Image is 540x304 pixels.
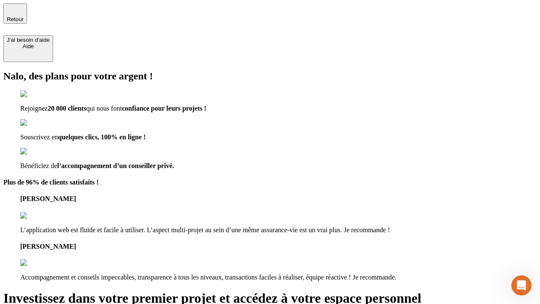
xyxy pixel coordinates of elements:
span: l’accompagnement d’un conseiller privé. [57,162,174,169]
button: J’ai besoin d'aideAide [3,35,53,62]
img: checkmark [20,90,57,98]
div: Aide [7,43,50,49]
h4: [PERSON_NAME] [20,243,537,250]
span: 20 000 clients [48,105,86,112]
span: qui nous font [86,105,121,112]
p: Accompagnement et conseils impeccables, transparence à tous les niveaux, transactions faciles à r... [20,274,537,281]
img: reviews stars [20,212,62,220]
h4: Plus de 96% de clients satisfaits ! [3,179,537,186]
span: confiance pour leurs projets ! [122,105,206,112]
button: Retour [3,3,27,24]
span: quelques clics, 100% en ligne ! [58,133,146,141]
div: J’ai besoin d'aide [7,37,50,43]
img: checkmark [20,119,57,127]
h4: [PERSON_NAME] [20,195,537,203]
span: Retour [7,16,24,22]
span: Bénéficiez de [20,162,57,169]
span: Souscrivez en [20,133,58,141]
img: checkmark [20,148,57,155]
p: L’application web est fluide et facile à utiliser. L’aspect multi-projet au sein d’une même assur... [20,226,537,234]
iframe: Intercom live chat [511,275,532,296]
h2: Nalo, des plans pour votre argent ! [3,71,537,82]
img: reviews stars [20,259,62,267]
span: Rejoignez [20,105,48,112]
